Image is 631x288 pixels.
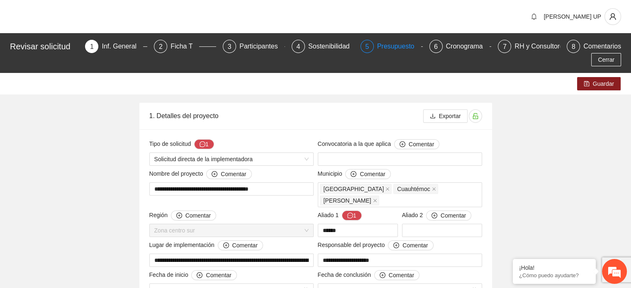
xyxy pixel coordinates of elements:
div: 7RH y Consultores [498,40,560,53]
span: Fecha de conclusión [318,270,420,280]
span: 5 [365,43,369,50]
span: Aliado 1 [318,211,362,220]
button: unlock [469,109,482,123]
div: 8Comentarios [567,40,621,53]
span: Nombre del proyecto [149,169,252,179]
span: bell [528,13,540,20]
span: Municipio [318,169,391,179]
div: 3Participantes [223,40,285,53]
button: Aliado 2 [426,211,471,220]
div: Participantes [239,40,285,53]
span: 4 [297,43,300,50]
button: Región [171,211,216,220]
span: save [584,81,590,87]
span: Responsable del proyecto [318,240,434,250]
span: Convocatoria a la que aplica [318,139,440,149]
button: Responsable del proyecto [388,240,433,250]
span: close [385,187,390,191]
span: Comentar [232,241,258,250]
span: 8 [572,43,575,50]
span: Comentar [389,271,414,280]
span: Exportar [439,111,461,121]
div: 1. Detalles del proyecto [149,104,423,128]
div: 6Cronograma [429,40,492,53]
span: Lugar de implementación [149,240,263,250]
div: Cronograma [446,40,490,53]
button: downloadExportar [423,109,468,123]
div: 4Sostenibilidad [292,40,354,53]
button: Municipio [345,169,390,179]
div: Inf. General [102,40,143,53]
span: plus-circle [393,242,399,249]
span: Guardar [593,79,614,88]
span: 3 [228,43,231,50]
button: Tipo de solicitud [194,139,214,149]
span: 1 [90,43,94,50]
span: close [432,187,436,191]
span: Comentar [409,140,434,149]
div: Comentarios [583,40,621,53]
button: bell [527,10,541,23]
span: close [373,198,377,203]
span: Cerrar [598,55,614,64]
div: Ficha T [171,40,199,53]
span: [PERSON_NAME] [324,196,371,205]
span: Comentar [221,169,246,179]
span: message [200,141,205,148]
span: unlock [469,113,482,119]
span: Estamos en línea. [48,96,115,179]
span: Región [149,211,217,220]
span: message [347,213,353,219]
span: Comentar [360,169,385,179]
button: Fecha de inicio [191,270,236,280]
p: ¿Cómo puedo ayudarte? [519,272,590,278]
span: Chihuahua [320,184,392,194]
button: Lugar de implementación [218,240,263,250]
div: Presupuesto [377,40,421,53]
span: 2 [159,43,163,50]
span: Cuauhtémoc [393,184,438,194]
span: Cuauhtémoc [397,184,430,194]
span: 7 [503,43,507,50]
textarea: Escriba su mensaje y pulse “Intro” [4,196,158,225]
span: Fecha de inicio [149,270,237,280]
span: plus-circle [400,141,405,148]
div: ¡Hola! [519,264,590,271]
span: plus-circle [197,272,202,279]
span: plus-circle [351,171,356,178]
span: plus-circle [176,213,182,219]
button: Fecha de conclusión [374,270,419,280]
span: [PERSON_NAME] UP [544,13,601,20]
span: Solicitud directa de la implementadora [154,153,309,165]
span: Comentar [441,211,466,220]
div: RH y Consultores [514,40,573,53]
button: user [604,8,621,25]
span: Comentar [206,271,231,280]
div: 2Ficha T [154,40,216,53]
span: Aquiles Serdán [320,196,379,206]
span: Comentar [402,241,428,250]
div: Chatee con nosotros ahora [43,42,139,53]
span: plus-circle [212,171,217,178]
span: Comentar [185,211,211,220]
button: saveGuardar [577,77,621,90]
span: Tipo de solicitud [149,139,214,149]
button: Cerrar [591,53,621,66]
div: Minimizar ventana de chat en vivo [136,4,156,24]
span: download [430,113,436,120]
button: Aliado 1 [342,211,362,220]
span: plus-circle [223,242,229,249]
div: 1Inf. General [85,40,147,53]
div: Revisar solicitud [10,40,80,53]
span: Aliado 2 [402,211,472,220]
span: 6 [434,43,438,50]
button: Nombre del proyecto [206,169,251,179]
div: 5Presupuesto [361,40,423,53]
span: plus-circle [431,213,437,219]
span: Zona centro sur [154,224,309,237]
span: user [605,13,621,20]
button: Convocatoria a la que aplica [394,139,439,149]
span: [GEOGRAPHIC_DATA] [324,184,384,194]
span: plus-circle [380,272,385,279]
div: Sostenibilidad [308,40,356,53]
